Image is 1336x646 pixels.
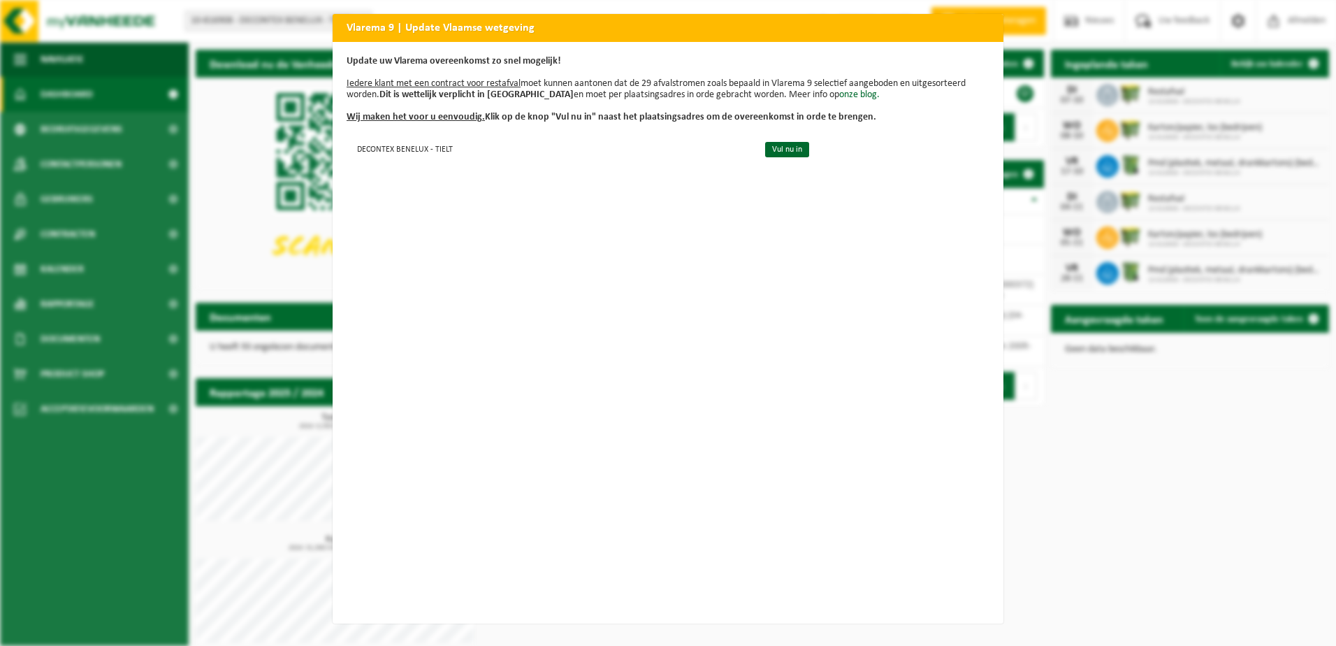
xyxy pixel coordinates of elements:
[347,112,876,122] b: Klik op de knop "Vul nu in" naast het plaatsingsadres om de overeenkomst in orde te brengen.
[379,89,574,100] b: Dit is wettelijk verplicht in [GEOGRAPHIC_DATA]
[347,78,521,89] u: Iedere klant met een contract voor restafval
[765,142,809,157] a: Vul nu in
[347,56,561,66] b: Update uw Vlarema overeenkomst zo snel mogelijk!
[347,137,753,160] td: DECONTEX BENELUX - TIELT
[347,112,485,122] u: Wij maken het voor u eenvoudig.
[333,14,1003,41] h2: Vlarema 9 | Update Vlaamse wetgeving
[347,56,989,123] p: moet kunnen aantonen dat de 29 afvalstromen zoals bepaald in Vlarema 9 selectief aangeboden en ui...
[839,89,880,100] a: onze blog.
